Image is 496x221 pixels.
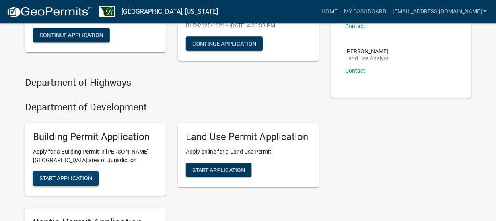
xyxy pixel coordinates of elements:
[340,4,389,19] a: My Dashboard
[345,67,365,74] a: Contact
[33,131,158,143] h5: Building Permit Application
[186,163,251,177] button: Start Application
[121,5,218,19] a: [GEOGRAPHIC_DATA], [US_STATE]
[33,28,110,42] button: Continue Application
[192,166,245,173] span: Start Application
[186,36,263,51] button: Continue Application
[345,23,365,29] a: Contact
[39,175,92,181] span: Start Application
[25,77,319,89] h4: Department of Highways
[345,48,389,54] p: [PERSON_NAME]
[186,21,311,30] p: BLD-2025-1321 - [DATE] 4:03:39 PM
[99,6,115,17] img: Benton County, Minnesota
[389,4,490,19] a: [EMAIL_ADDRESS][DOMAIN_NAME]
[318,4,340,19] a: Home
[186,148,311,156] p: Apply online for a Land Use Permit
[345,56,389,61] p: Land Use Analyst
[33,171,99,186] button: Start Application
[33,148,158,165] p: Apply for a Building Permit in [PERSON_NAME][GEOGRAPHIC_DATA] area of Jurisdiction
[186,131,311,143] h5: Land Use Permit Application
[25,102,319,113] h4: Department of Development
